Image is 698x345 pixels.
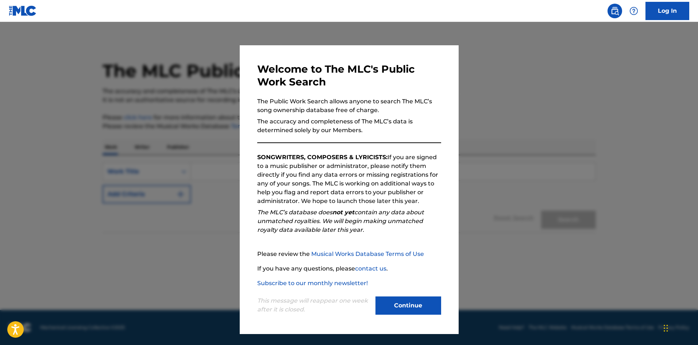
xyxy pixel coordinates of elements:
a: Log In [645,2,689,20]
img: MLC Logo [9,5,37,16]
iframe: Chat Widget [662,310,698,345]
p: The Public Work Search allows anyone to search The MLC’s song ownership database free of charge. [257,97,441,115]
p: Please review the [257,250,441,258]
p: If you are signed to a music publisher or administrator, please notify them directly if you find ... [257,153,441,206]
button: Continue [375,296,441,315]
a: Public Search [608,4,622,18]
p: If you have any questions, please . [257,264,441,273]
p: The accuracy and completeness of The MLC’s data is determined solely by our Members. [257,117,441,135]
a: Musical Works Database Terms of Use [311,250,424,257]
img: search [610,7,619,15]
em: The MLC’s database does contain any data about unmatched royalties. We will begin making unmatche... [257,209,424,233]
div: Drag [664,317,668,339]
strong: not yet [332,209,354,216]
div: Help [626,4,641,18]
img: help [629,7,638,15]
a: Subscribe to our monthly newsletter! [257,280,368,287]
a: contact us [355,265,386,272]
strong: SONGWRITERS, COMPOSERS & LYRICISTS: [257,154,387,161]
p: This message will reappear one week after it is closed. [257,296,371,314]
h3: Welcome to The MLC's Public Work Search [257,63,441,88]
